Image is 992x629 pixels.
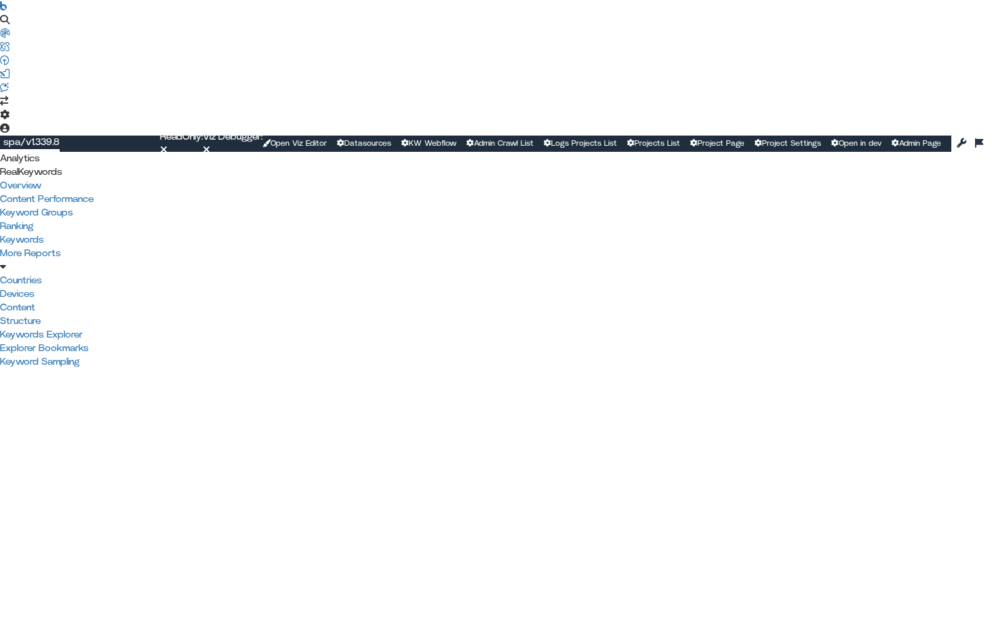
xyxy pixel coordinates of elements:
[690,138,745,149] a: Project Page
[755,138,821,149] a: Project Settings
[337,138,391,149] a: Datasources
[627,138,680,149] a: Projects List
[160,130,203,144] div: ReadOnly:
[474,140,534,147] span: Admin Crawl List
[401,138,456,149] a: KW Webflow
[409,140,456,147] span: KW Webflow
[698,140,745,147] span: Project Page
[271,140,327,147] span: Open Viz Editor
[839,140,881,147] span: Open in dev
[899,140,941,147] span: Admin Page
[762,140,821,147] span: Project Settings
[892,138,941,149] a: Admin Page
[467,138,534,149] a: Admin Crawl List
[262,138,327,149] a: Open Viz Editor
[551,140,617,147] span: Logs Projects List
[831,138,881,149] a: Open in dev
[544,138,617,149] a: Logs Projects List
[203,130,262,144] div: Viz Debugger:
[344,140,391,147] span: Datasources
[635,140,680,147] span: Projects List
